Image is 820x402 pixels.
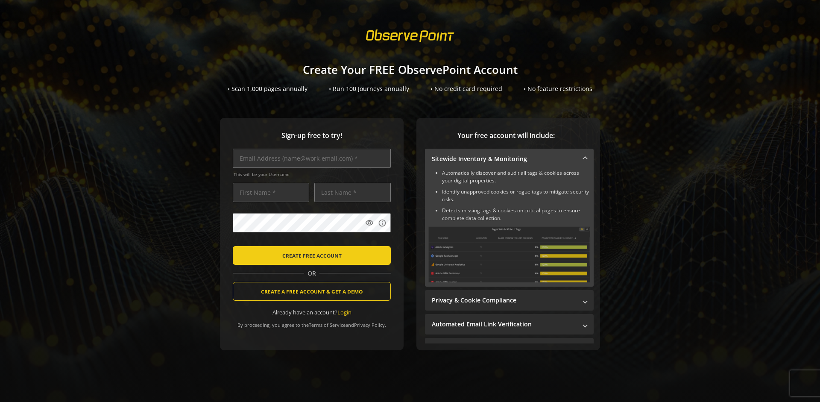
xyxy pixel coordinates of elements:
[428,226,590,282] img: Sitewide Inventory & Monitoring
[524,85,592,93] div: • No feature restrictions
[442,188,590,203] li: Identify unapproved cookies or rogue tags to mitigate security risks.
[378,219,387,227] mat-icon: info
[234,171,391,177] span: This will be your Username
[233,246,391,265] button: CREATE FREE ACCOUNT
[304,269,319,278] span: OR
[233,308,391,317] div: Already have an account?
[425,169,594,287] div: Sitewide Inventory & Monitoring
[432,296,577,305] mat-panel-title: Privacy & Cookie Compliance
[365,219,374,227] mat-icon: visibility
[425,314,594,335] mat-expansion-panel-header: Automated Email Link Verification
[233,316,391,328] div: By proceeding, you agree to the and .
[430,85,502,93] div: • No credit card required
[354,322,385,328] a: Privacy Policy
[233,131,391,141] span: Sign-up free to try!
[432,320,577,329] mat-panel-title: Automated Email Link Verification
[228,85,307,93] div: • Scan 1,000 pages annually
[261,284,363,299] span: CREATE A FREE ACCOUNT & GET A DEMO
[233,149,391,168] input: Email Address (name@work-email.com) *
[432,155,577,163] mat-panel-title: Sitewide Inventory & Monitoring
[233,183,309,202] input: First Name *
[425,131,587,141] span: Your free account will include:
[425,149,594,169] mat-expansion-panel-header: Sitewide Inventory & Monitoring
[425,338,594,358] mat-expansion-panel-header: Performance Monitoring with Web Vitals
[329,85,409,93] div: • Run 100 Journeys annually
[309,322,346,328] a: Terms of Service
[425,290,594,311] mat-expansion-panel-header: Privacy & Cookie Compliance
[442,169,590,185] li: Automatically discover and audit all tags & cookies across your digital properties.
[314,183,391,202] input: Last Name *
[337,308,351,316] a: Login
[442,207,590,222] li: Detects missing tags & cookies on critical pages to ensure complete data collection.
[282,248,342,263] span: CREATE FREE ACCOUNT
[233,282,391,301] button: CREATE A FREE ACCOUNT & GET A DEMO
